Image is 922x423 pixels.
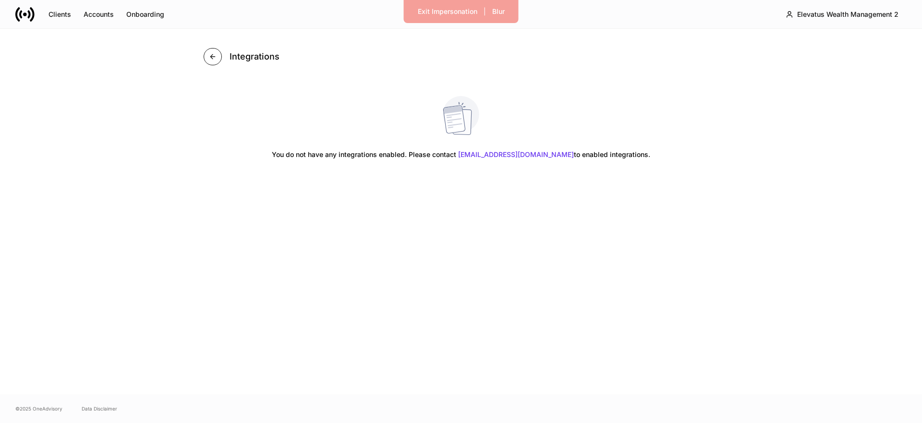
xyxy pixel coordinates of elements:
[82,405,117,412] a: Data Disclaimer
[777,6,907,23] button: Elevatus Wealth Management 2
[418,8,477,15] div: Exit Impersonation
[272,146,650,163] h5: You do not have any integrations enabled. Please contact to enabled integrations.
[42,7,77,22] button: Clients
[230,51,279,62] h4: Integrations
[49,11,71,18] div: Clients
[84,11,114,18] div: Accounts
[412,4,484,19] button: Exit Impersonation
[77,7,120,22] button: Accounts
[126,11,164,18] div: Onboarding
[15,405,62,412] span: © 2025 OneAdvisory
[492,8,505,15] div: Blur
[120,7,170,22] button: Onboarding
[797,11,898,18] div: Elevatus Wealth Management 2
[458,150,574,158] a: [EMAIL_ADDRESS][DOMAIN_NAME]
[486,4,511,19] button: Blur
